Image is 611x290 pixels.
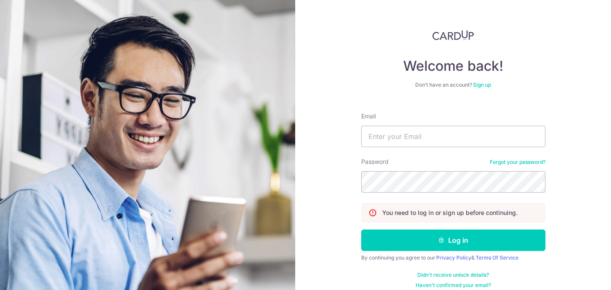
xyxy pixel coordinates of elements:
div: Don’t have an account? [361,82,545,88]
a: Forgot your password? [490,159,545,166]
a: Privacy Policy [436,254,471,261]
label: Password [361,157,389,166]
h4: Welcome back! [361,57,545,75]
p: You need to log in or sign up before continuing. [382,208,518,217]
div: By continuing you agree to our & [361,254,545,261]
a: Sign up [473,82,491,88]
button: Log in [361,230,545,251]
a: Terms Of Service [476,254,518,261]
input: Enter your Email [361,126,545,147]
label: Email [361,112,376,121]
a: Haven't confirmed your email? [416,282,491,289]
a: Didn't receive unlock details? [417,272,489,278]
img: CardUp Logo [432,30,474,40]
